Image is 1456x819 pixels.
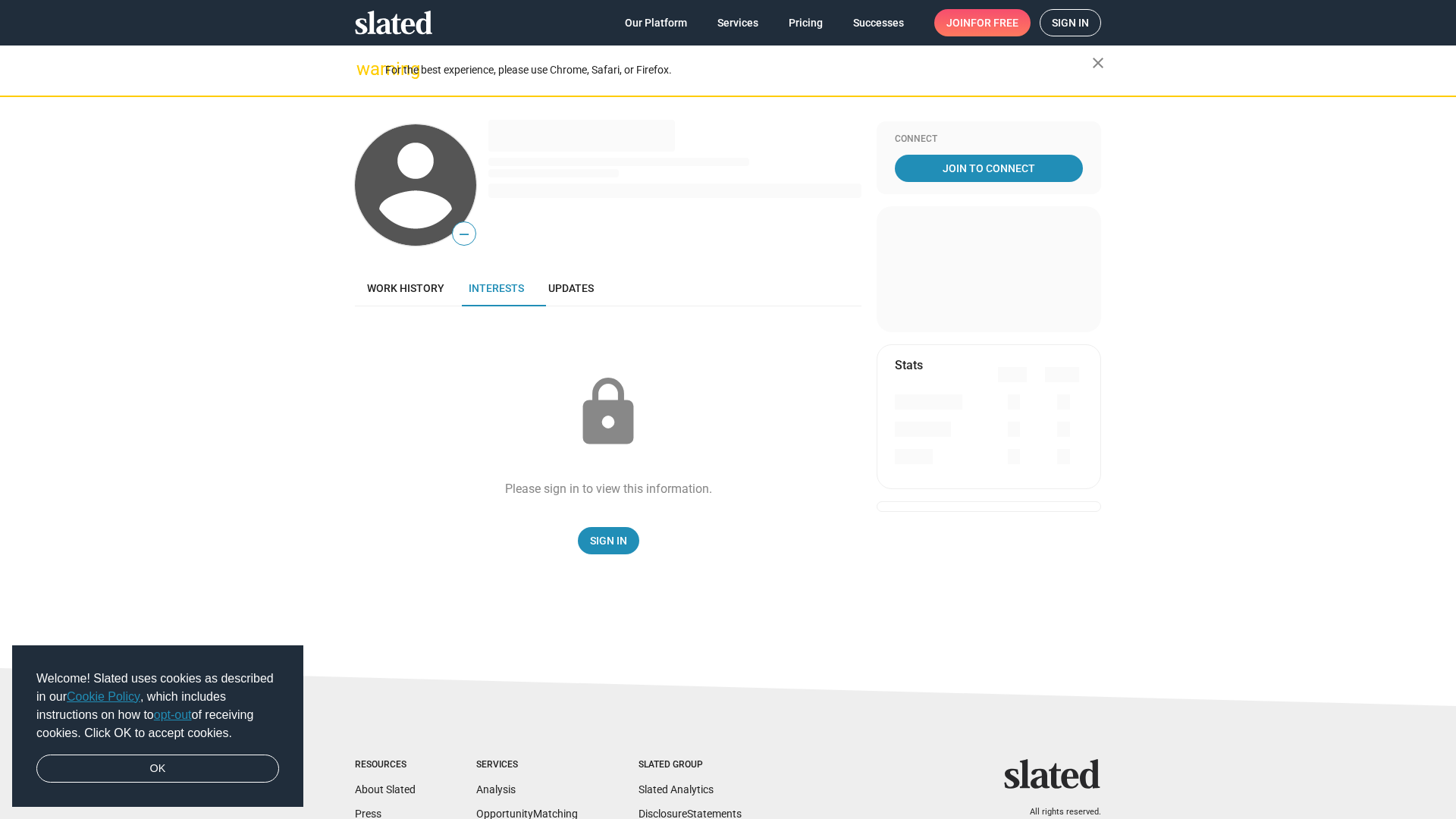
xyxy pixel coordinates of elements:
span: — [453,224,475,244]
span: Sign In [590,527,627,554]
span: Pricing [789,9,823,36]
div: Services [476,759,578,771]
a: Interests [457,270,536,306]
span: Join To Connect [898,155,1080,182]
span: for free [971,9,1018,36]
a: Join To Connect [895,155,1083,182]
span: Interests [469,282,524,294]
mat-card-title: Stats [895,357,923,373]
span: Sign in [1052,10,1089,36]
span: Welcome! Slated uses cookies as described in our , which includes instructions on how to of recei... [36,670,279,742]
span: Our Platform [625,9,687,36]
a: Successes [841,9,916,36]
a: Pricing [777,9,835,36]
a: Work history [355,270,457,306]
span: Services [717,9,758,36]
span: Work history [367,282,444,294]
a: About Slated [355,783,416,795]
div: Connect [895,133,1083,146]
a: Slated Analytics [639,783,714,795]
span: Updates [548,282,594,294]
div: Resources [355,759,416,771]
div: cookieconsent [12,645,303,808]
a: opt-out [154,708,192,721]
div: For the best experience, please use Chrome, Safari, or Firefox. [385,60,1092,80]
a: Sign In [578,527,639,554]
mat-icon: lock [570,375,646,450]
a: Sign in [1040,9,1101,36]
mat-icon: warning [356,60,375,78]
a: Analysis [476,783,516,795]
div: Please sign in to view this information. [505,481,712,497]
a: Services [705,9,770,36]
a: Cookie Policy [67,690,140,703]
a: Our Platform [613,9,699,36]
a: Joinfor free [934,9,1031,36]
span: Successes [853,9,904,36]
a: Updates [536,270,606,306]
div: Slated Group [639,759,742,771]
a: dismiss cookie message [36,755,279,783]
mat-icon: close [1089,54,1107,72]
span: Join [946,9,1018,36]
